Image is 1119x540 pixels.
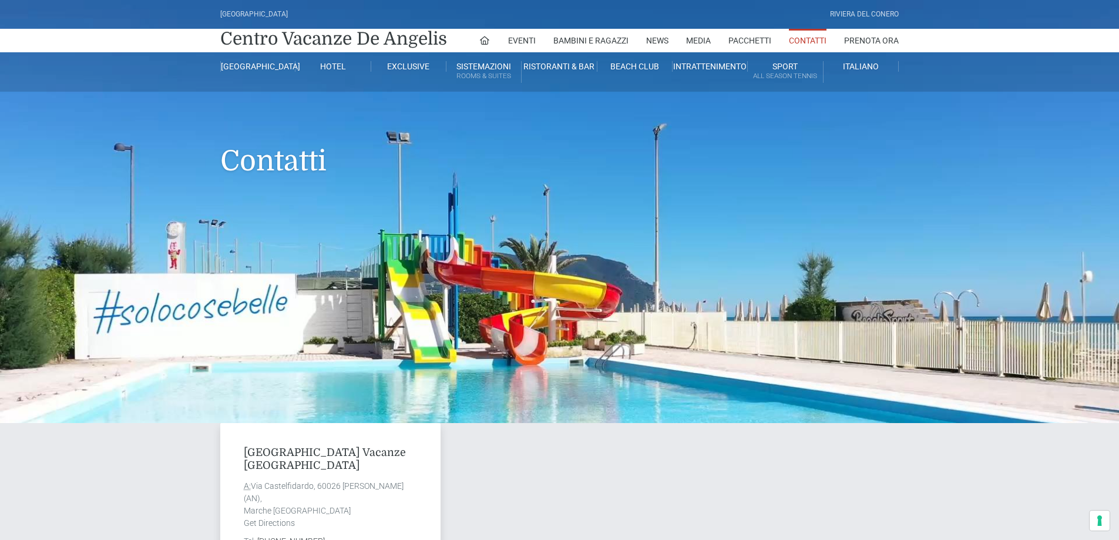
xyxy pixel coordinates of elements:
[508,29,536,52] a: Eventi
[748,71,822,82] small: All Season Tennis
[220,9,288,20] div: [GEOGRAPHIC_DATA]
[646,29,668,52] a: News
[522,61,597,72] a: Ristoranti & Bar
[220,61,295,72] a: [GEOGRAPHIC_DATA]
[824,61,899,72] a: Italiano
[244,481,251,491] abbr: Address
[673,61,748,72] a: Intrattenimento
[597,61,673,72] a: Beach Club
[446,61,522,83] a: SistemazioniRooms & Suites
[789,29,826,52] a: Contatti
[1090,511,1110,531] button: Le tue preferenze relative al consenso per le tecnologie di tracciamento
[844,29,899,52] a: Prenota Ora
[843,62,879,71] span: Italiano
[220,92,899,195] h1: Contatti
[446,71,521,82] small: Rooms & Suites
[244,447,417,472] h4: [GEOGRAPHIC_DATA] Vacanze [GEOGRAPHIC_DATA]
[244,480,417,529] address: Via Castelfidardo, 60026 [PERSON_NAME] (AN), Marche [GEOGRAPHIC_DATA] Get Directions
[220,27,447,51] a: Centro Vacanze De Angelis
[830,9,899,20] div: Riviera Del Conero
[748,61,823,83] a: SportAll Season Tennis
[728,29,771,52] a: Pacchetti
[686,29,711,52] a: Media
[553,29,629,52] a: Bambini e Ragazzi
[295,61,371,72] a: Hotel
[371,61,446,72] a: Exclusive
